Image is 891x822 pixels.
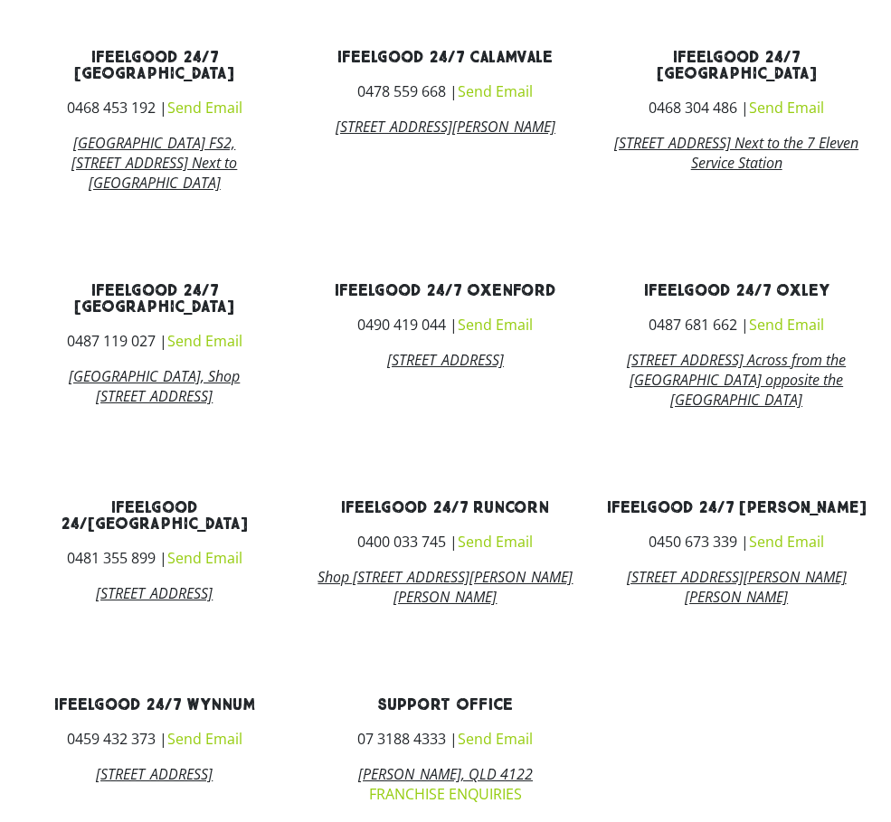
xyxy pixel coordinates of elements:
[71,133,237,193] a: [GEOGRAPHIC_DATA] FS2, [STREET_ADDRESS] Next to [GEOGRAPHIC_DATA]
[335,280,556,301] a: ifeelgood 24/7 Oxenford
[167,729,242,749] a: Send Email
[749,98,824,118] a: Send Email
[627,350,846,410] a: [STREET_ADDRESS] Across from the [GEOGRAPHIC_DATA] opposite the [GEOGRAPHIC_DATA]
[314,534,578,549] h3: 0400 033 745 |
[458,81,533,101] a: Send Email
[458,729,533,749] a: Send Email
[23,551,287,565] h3: 0481 355 899 |
[74,280,234,317] a: ifeelgood 24/7 [GEOGRAPHIC_DATA]
[314,732,578,746] h3: 07 3188 4333 |
[23,732,287,746] h3: 0459 432 373 |
[458,315,533,335] a: Send Email
[644,280,829,301] a: ifeelgood 24/7 Oxley
[167,548,242,568] a: Send Email
[167,331,242,351] a: Send Email
[614,133,858,173] a: [STREET_ADDRESS] Next to the 7 Eleven Service Station
[23,100,287,115] h3: 0468 453 192 |
[358,764,533,784] i: [PERSON_NAME], QLD 4122
[387,350,504,370] a: [STREET_ADDRESS]
[607,497,867,518] a: ifeelgood 24/7 [PERSON_NAME]
[318,567,573,607] a: Shop [STREET_ADDRESS][PERSON_NAME][PERSON_NAME]
[749,532,824,552] a: Send Email
[627,567,847,607] a: [STREET_ADDRESS][PERSON_NAME][PERSON_NAME]
[458,532,533,552] a: Send Email
[749,315,824,335] a: Send Email
[604,100,868,115] h3: 0468 304 486 |
[167,98,242,118] a: Send Email
[54,694,255,715] a: ifeelgood 24/7 Wynnum
[96,583,213,603] a: [STREET_ADDRESS]
[336,117,555,137] a: [STREET_ADDRESS][PERSON_NAME]
[369,784,522,804] a: FRANCHISE ENQUIRIES
[69,366,240,406] a: [GEOGRAPHIC_DATA], Shop [STREET_ADDRESS]
[96,764,213,784] a: [STREET_ADDRESS]
[657,47,817,84] a: ifeelgood 24/7 [GEOGRAPHIC_DATA]
[74,47,234,84] a: ifeelgood 24/7 [GEOGRAPHIC_DATA]
[604,317,868,332] h3: 0487 681 662 |
[604,534,868,549] h3: 0450 673 339 |
[337,47,553,68] a: ifeelgood 24/7 Calamvale
[341,497,549,518] a: ifeelgood 24/7 Runcorn
[314,317,578,332] h3: 0490 419 044 |
[62,497,248,534] a: ifeelgood 24/[GEOGRAPHIC_DATA]
[314,84,578,99] h3: 0478 559 668 |
[23,334,287,348] h3: 0487 119 027 |
[314,697,578,713] h3: Support Office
